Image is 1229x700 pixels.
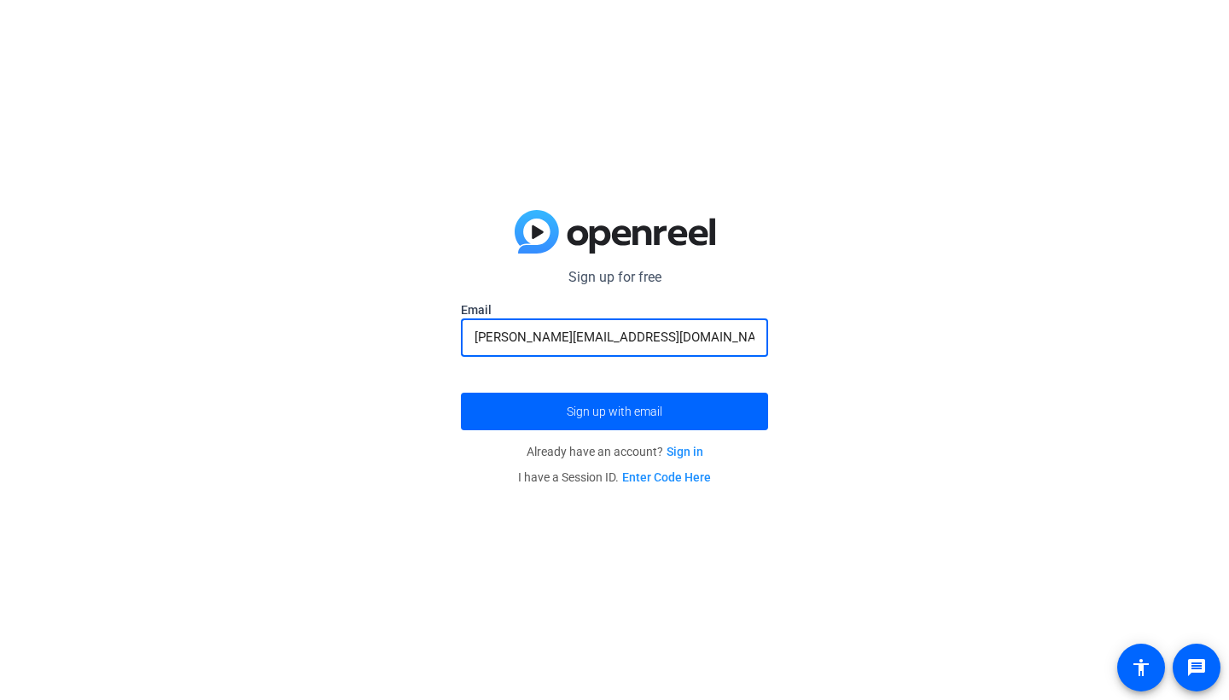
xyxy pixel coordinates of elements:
p: Sign up for free [461,267,768,288]
label: Email [461,301,768,318]
a: Sign in [667,445,703,458]
span: Already have an account? [527,445,703,458]
span: I have a Session ID. [518,470,711,484]
mat-icon: accessibility [1131,657,1151,678]
a: Enter Code Here [622,470,711,484]
button: Sign up with email [461,393,768,430]
mat-icon: message [1186,657,1207,678]
img: blue-gradient.svg [515,210,715,254]
input: Enter Email Address [475,327,754,347]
